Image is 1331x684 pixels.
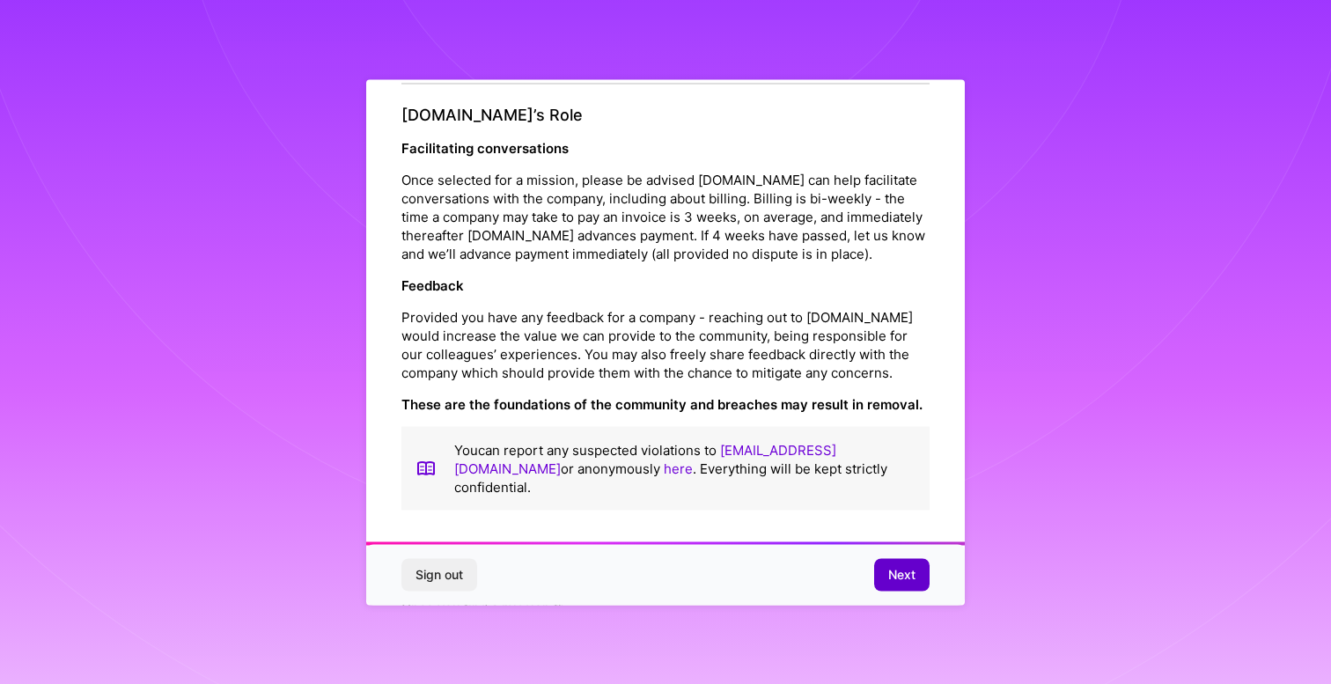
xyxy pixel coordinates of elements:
span: Sign out [415,566,463,584]
a: [EMAIL_ADDRESS][DOMAIN_NAME] [454,441,836,476]
button: Sign out [401,559,477,591]
strong: These are the foundations of the community and breaches may result in removal. [401,395,923,412]
img: book icon [415,440,437,496]
button: Next [874,559,930,591]
p: Once selected for a mission, please be advised [DOMAIN_NAME] can help facilitate conversations wi... [401,170,930,262]
strong: Feedback [401,276,464,293]
span: Next [888,566,916,584]
p: You can report any suspected violations to or anonymously . Everything will be kept strictly conf... [454,440,916,496]
h4: [DOMAIN_NAME]’s Role [401,106,930,125]
a: here [664,460,693,476]
strong: Facilitating conversations [401,139,569,156]
p: Provided you have any feedback for a company - reaching out to [DOMAIN_NAME] would increase the v... [401,307,930,381]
